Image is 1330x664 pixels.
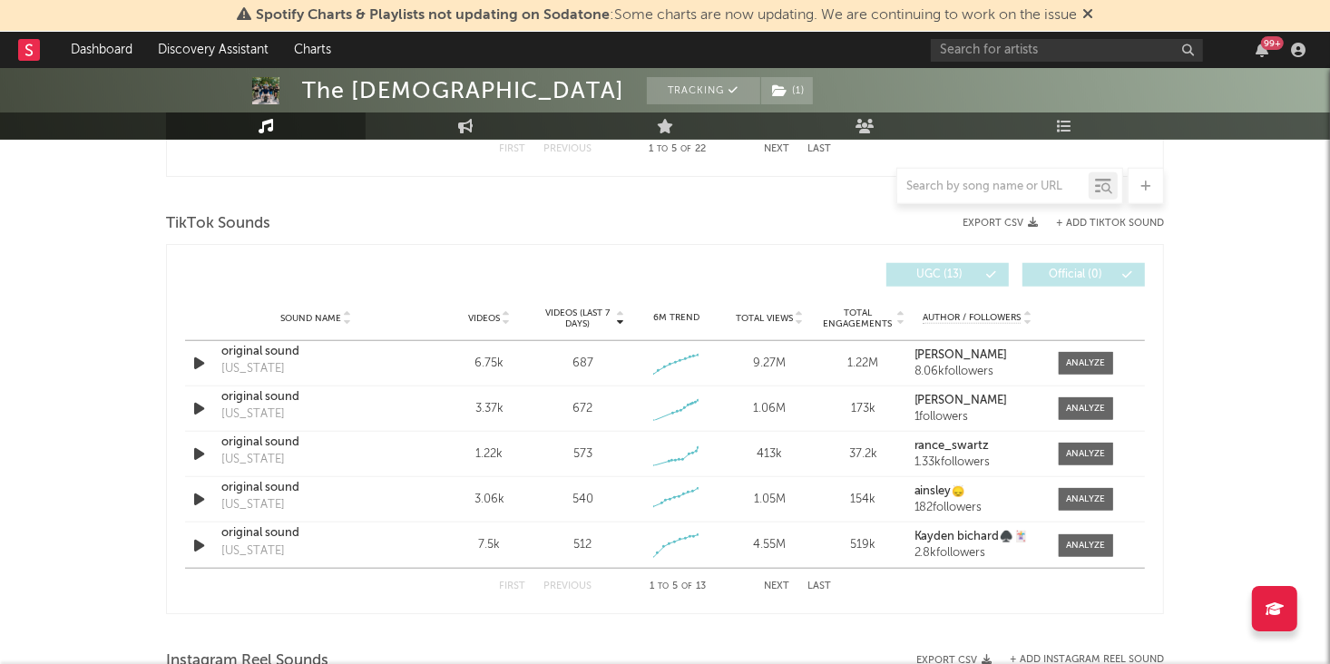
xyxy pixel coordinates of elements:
div: 4.55M [728,536,812,554]
div: 3.37k [447,400,532,418]
a: [PERSON_NAME] [914,349,1041,362]
button: 99+ [1256,43,1268,57]
div: 8.06k followers [914,366,1041,378]
div: 1.05M [728,491,812,509]
div: 3.06k [447,491,532,509]
div: [US_STATE] [221,542,285,561]
button: Next [764,144,789,154]
div: 1 5 13 [628,576,728,598]
strong: Kayden bichard♠️🃏 [914,531,1029,542]
div: 9.27M [728,355,812,373]
div: 7.5k [447,536,532,554]
a: Kayden bichard♠️🃏 [914,531,1041,543]
a: [PERSON_NAME] [914,395,1041,407]
div: 173k [821,400,905,418]
span: Total Engagements [821,308,895,329]
span: TikTok Sounds [166,213,270,235]
span: Author / Followers [923,312,1021,324]
span: Sound Name [280,313,341,324]
strong: [PERSON_NAME] [914,349,1008,361]
button: + Add TikTok Sound [1038,219,1164,229]
div: [US_STATE] [221,360,285,378]
a: Charts [281,32,344,68]
div: 1 followers [914,411,1041,424]
div: 512 [573,536,592,554]
a: original sound [221,434,411,452]
button: + Add TikTok Sound [1056,219,1164,229]
strong: [PERSON_NAME] [914,395,1008,406]
span: of [681,582,692,591]
div: The [DEMOGRAPHIC_DATA] [302,77,624,104]
a: original sound [221,524,411,542]
span: Spotify Charts & Playlists not updating on Sodatone [256,8,610,23]
button: Last [807,581,831,591]
div: 99 + [1261,36,1284,50]
span: Videos (last 7 days) [541,308,614,329]
div: 573 [573,445,592,464]
div: 519k [821,536,905,554]
span: Official ( 0 ) [1034,269,1118,280]
input: Search for artists [931,39,1203,62]
div: 6M Trend [634,311,719,325]
div: [US_STATE] [221,451,285,469]
button: Previous [543,581,592,591]
div: 672 [572,400,592,418]
a: original sound [221,388,411,406]
div: 687 [572,355,593,373]
button: First [499,581,525,591]
div: [US_STATE] [221,405,285,424]
div: 1.06M [728,400,812,418]
button: UGC(13) [886,263,1009,287]
a: original sound [221,479,411,497]
div: 1 5 22 [628,139,728,161]
div: 1.22k [447,445,532,464]
div: 37.2k [821,445,905,464]
span: of [681,145,692,153]
div: 2.8k followers [914,547,1041,560]
button: Tracking [647,77,760,104]
div: 540 [572,491,593,509]
button: Official(0) [1022,263,1145,287]
div: 1.22M [821,355,905,373]
button: Export CSV [963,218,1038,229]
input: Search by song name or URL [897,180,1089,194]
button: Previous [543,144,592,154]
span: UGC ( 13 ) [898,269,982,280]
span: : Some charts are now updating. We are continuing to work on the issue [256,8,1077,23]
button: Last [807,144,831,154]
div: 154k [821,491,905,509]
div: 1.33k followers [914,456,1041,469]
span: to [658,145,669,153]
span: to [658,582,669,591]
a: ainsley🙂‍↕️ [914,485,1041,498]
a: rance_swartz [914,440,1041,453]
a: Discovery Assistant [145,32,281,68]
span: Videos [468,313,500,324]
span: Dismiss [1082,8,1093,23]
a: original sound [221,343,411,361]
button: First [499,144,525,154]
div: 413k [728,445,812,464]
strong: rance_swartz [914,440,990,452]
strong: ainsley🙂‍↕️ [914,485,966,497]
span: Total Views [736,313,793,324]
div: [US_STATE] [221,496,285,514]
button: (1) [761,77,813,104]
a: Dashboard [58,32,145,68]
button: Next [764,581,789,591]
span: ( 1 ) [760,77,814,104]
div: 182 followers [914,502,1041,514]
div: 6.75k [447,355,532,373]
